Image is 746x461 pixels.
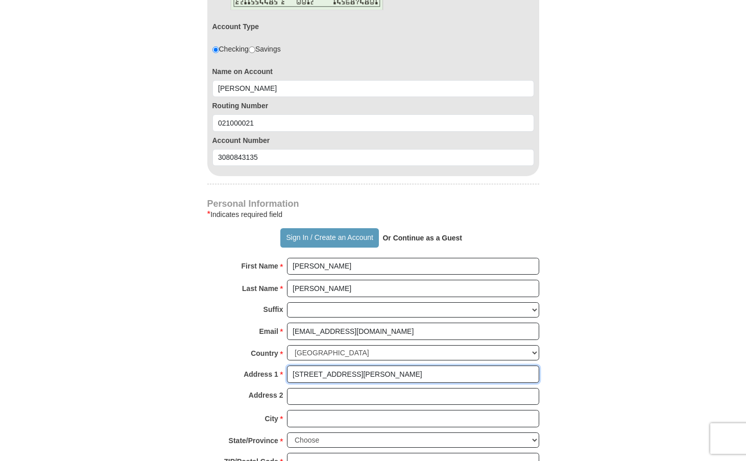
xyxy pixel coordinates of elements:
label: Name on Account [212,66,534,77]
strong: City [264,411,278,426]
label: Routing Number [212,101,534,111]
h4: Personal Information [207,200,539,208]
label: Account Type [212,21,259,32]
div: Checking Savings [212,44,281,54]
strong: Country [251,346,278,360]
strong: Last Name [242,281,278,296]
strong: Address 1 [244,367,278,381]
strong: Email [259,324,278,338]
strong: Or Continue as a Guest [382,234,462,242]
strong: State/Province [229,433,278,448]
strong: Suffix [263,302,283,317]
strong: Address 2 [249,388,283,402]
label: Account Number [212,135,534,145]
button: Sign In / Create an Account [280,228,379,248]
div: Indicates required field [207,208,539,221]
strong: First Name [242,259,278,273]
